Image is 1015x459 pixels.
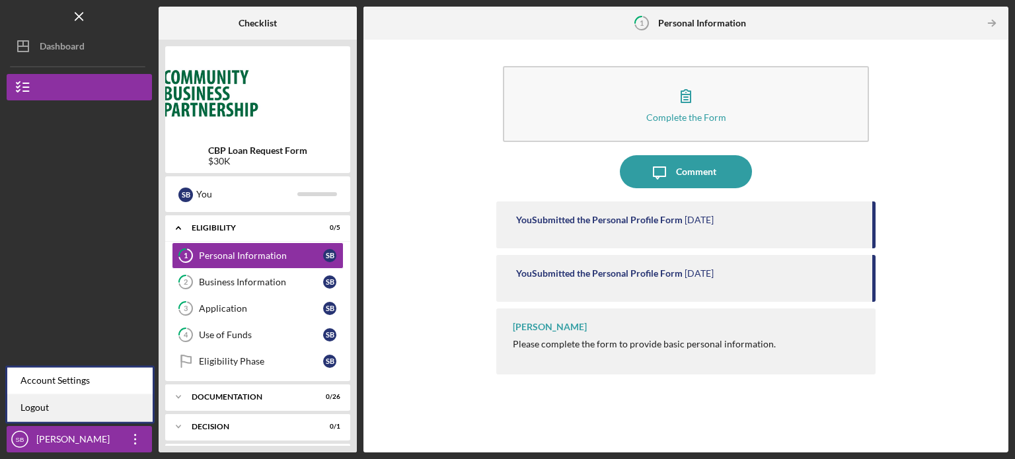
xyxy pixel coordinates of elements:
[33,426,119,456] div: [PERSON_NAME]
[239,18,277,28] b: Checklist
[640,18,644,27] tspan: 1
[40,33,85,63] div: Dashboard
[323,275,336,289] div: S B
[317,393,340,401] div: 0 / 26
[199,356,323,367] div: Eligibility Phase
[172,269,344,295] a: 2Business InformationSB
[676,155,716,188] div: Comment
[7,394,153,421] a: Logout
[7,33,152,59] button: Dashboard
[7,367,153,394] div: Account Settings
[172,242,344,269] a: 1Personal InformationSB
[317,423,340,431] div: 0 / 1
[7,426,152,452] button: SB[PERSON_NAME]
[199,330,323,340] div: Use of Funds
[658,18,746,28] b: Personal Information
[172,348,344,374] a: Eligibility PhaseSB
[192,393,307,401] div: Documentation
[208,145,307,156] b: CBP Loan Request Form
[199,303,323,314] div: Application
[323,355,336,368] div: S B
[16,436,24,443] text: SB
[646,112,726,122] div: Complete the Form
[199,277,323,287] div: Business Information
[165,53,350,132] img: Product logo
[513,322,587,332] div: [PERSON_NAME]
[196,183,297,205] div: You
[323,302,336,315] div: S B
[192,423,307,431] div: Decision
[199,250,323,261] div: Personal Information
[172,295,344,322] a: 3ApplicationSB
[184,252,188,260] tspan: 1
[208,156,307,166] div: $30K
[184,278,188,287] tspan: 2
[184,331,188,339] tspan: 4
[317,224,340,232] div: 0 / 5
[513,339,776,349] div: Please complete the form to provide basic personal information.
[172,322,344,348] a: 4Use of FundsSB
[323,249,336,262] div: S B
[685,215,714,225] time: 2025-08-18 20:41
[323,328,336,341] div: S B
[178,188,193,202] div: S B
[516,268,683,279] div: You Submitted the Personal Profile Form
[516,215,683,225] div: You Submitted the Personal Profile Form
[503,66,869,142] button: Complete the Form
[620,155,752,188] button: Comment
[685,268,714,279] time: 2025-08-07 16:46
[192,224,307,232] div: Eligibility
[184,304,188,313] tspan: 3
